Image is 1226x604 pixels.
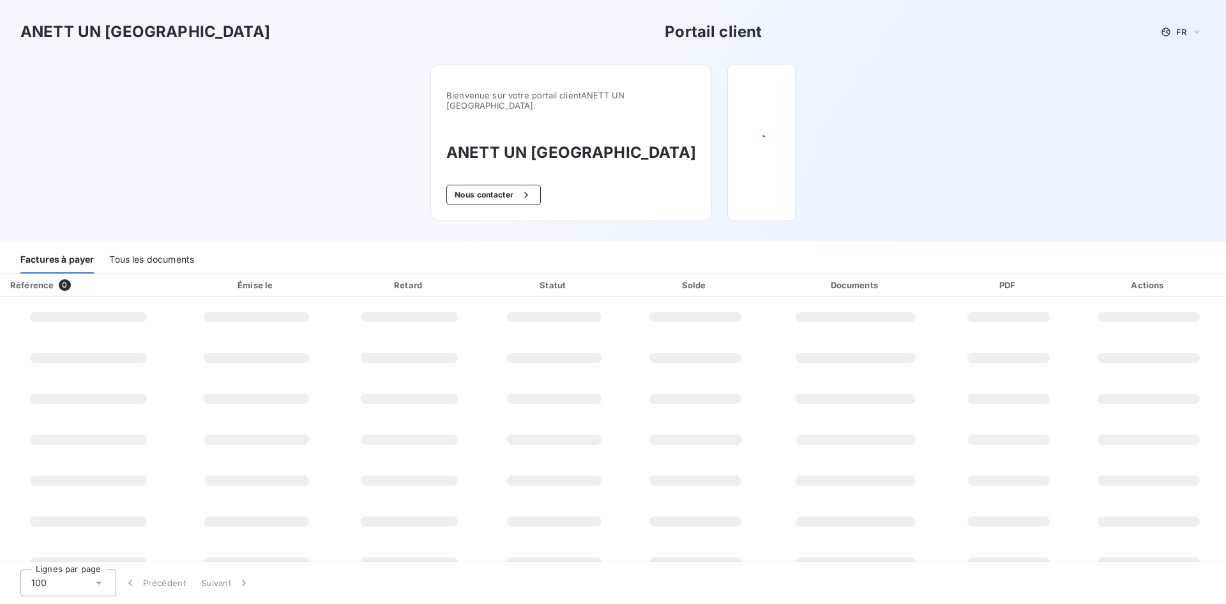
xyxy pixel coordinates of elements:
span: Bienvenue sur votre portail client ANETT UN [GEOGRAPHIC_DATA] . [446,90,696,111]
span: 0 [59,279,70,291]
div: Factures à payer [20,247,94,274]
div: Actions [1074,279,1223,291]
h3: ANETT UN [GEOGRAPHIC_DATA] [446,141,696,164]
div: Documents [768,279,944,291]
h3: Portail client [665,20,762,43]
span: 100 [31,577,47,589]
button: Précédent [116,569,193,596]
div: PDF [949,279,1069,291]
span: FR [1176,27,1186,37]
div: Solde [628,279,762,291]
div: Retard [338,279,480,291]
button: Nous contacter [446,185,541,205]
div: Émise le [179,279,334,291]
div: Tous les documents [109,247,194,274]
h3: ANETT UN [GEOGRAPHIC_DATA] [20,20,270,43]
button: Suivant [193,569,258,596]
div: Statut [485,279,623,291]
div: Référence [10,280,54,290]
